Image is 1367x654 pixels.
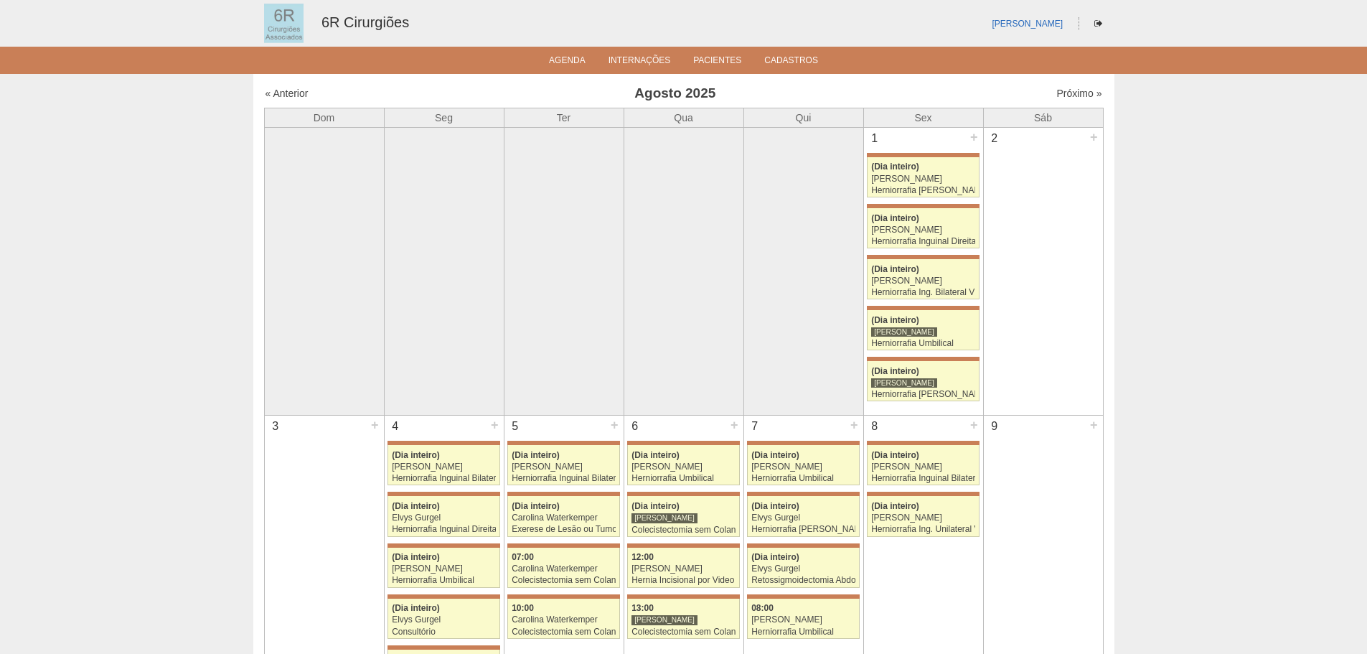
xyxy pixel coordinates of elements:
[751,615,855,625] div: [PERSON_NAME]
[321,14,409,30] a: 6R Cirurgiões
[747,548,859,588] a: (Dia inteiro) Elvys Gurgel Retossigmoidectomia Abdominal
[871,186,975,195] div: Herniorrafia [PERSON_NAME]
[512,462,616,472] div: [PERSON_NAME]
[751,576,855,585] div: Retossigmoidectomia Abdominal
[751,525,855,534] div: Herniorrafia [PERSON_NAME]
[728,416,741,434] div: +
[627,441,739,445] div: Key: Maria Braido
[512,564,616,574] div: Carolina Waterkemper
[631,576,736,585] div: Hernia Incisional por Video
[631,462,736,472] div: [PERSON_NAME]
[631,603,654,613] span: 13:00
[867,255,979,259] div: Key: Maria Braido
[867,496,979,536] a: (Dia inteiro) [PERSON_NAME] Herniorrafia Ing. Unilateral VL
[631,552,654,562] span: 12:00
[631,513,697,523] div: [PERSON_NAME]
[631,501,680,511] span: (Dia inteiro)
[867,259,979,299] a: (Dia inteiro) [PERSON_NAME] Herniorrafia Ing. Bilateral VL
[609,55,671,70] a: Internações
[871,462,975,472] div: [PERSON_NAME]
[983,108,1103,127] th: Sáb
[747,445,859,485] a: (Dia inteiro) [PERSON_NAME] Herniorrafia Umbilical
[392,474,496,483] div: Herniorrafia Inguinal Bilateral
[747,441,859,445] div: Key: Maria Braido
[992,19,1063,29] a: [PERSON_NAME]
[466,83,884,104] h3: Agosto 2025
[968,416,980,434] div: +
[871,162,919,172] span: (Dia inteiro)
[747,496,859,536] a: (Dia inteiro) Elvys Gurgel Herniorrafia [PERSON_NAME]
[512,501,560,511] span: (Dia inteiro)
[743,108,863,127] th: Qui
[867,153,979,157] div: Key: Maria Braido
[512,552,534,562] span: 07:00
[392,525,496,534] div: Herniorrafia Inguinal Direita
[747,599,859,639] a: 08:00 [PERSON_NAME] Herniorrafia Umbilical
[392,552,440,562] span: (Dia inteiro)
[387,492,499,496] div: Key: Maria Braido
[631,450,680,460] span: (Dia inteiro)
[871,474,975,483] div: Herniorrafia Inguinal Bilateral
[693,55,741,70] a: Pacientes
[627,492,739,496] div: Key: Maria Braido
[512,627,616,637] div: Colecistectomia sem Colangiografia VL
[392,603,440,613] span: (Dia inteiro)
[627,543,739,548] div: Key: Maria Braido
[871,327,937,337] div: [PERSON_NAME]
[507,548,619,588] a: 07:00 Carolina Waterkemper Colecistectomia sem Colangiografia VL
[512,576,616,585] div: Colecistectomia sem Colangiografia VL
[265,416,287,437] div: 3
[1088,128,1100,146] div: +
[871,225,975,235] div: [PERSON_NAME]
[871,501,919,511] span: (Dia inteiro)
[387,445,499,485] a: (Dia inteiro) [PERSON_NAME] Herniorrafia Inguinal Bilateral
[387,594,499,599] div: Key: Maria Braido
[387,441,499,445] div: Key: Maria Braido
[392,576,496,585] div: Herniorrafia Umbilical
[1094,19,1102,28] i: Sair
[744,416,766,437] div: 7
[871,450,919,460] span: (Dia inteiro)
[512,513,616,523] div: Carolina Waterkemper
[871,264,919,274] span: (Dia inteiro)
[504,108,624,127] th: Ter
[627,496,739,536] a: (Dia inteiro) [PERSON_NAME] Colecistectomia sem Colangiografia VL
[751,513,855,523] div: Elvys Gurgel
[387,548,499,588] a: (Dia inteiro) [PERSON_NAME] Herniorrafia Umbilical
[507,543,619,548] div: Key: Maria Braido
[507,599,619,639] a: 10:00 Carolina Waterkemper Colecistectomia sem Colangiografia VL
[392,627,496,637] div: Consultório
[867,361,979,401] a: (Dia inteiro) [PERSON_NAME] Herniorrafia [PERSON_NAME]
[627,445,739,485] a: (Dia inteiro) [PERSON_NAME] Herniorrafia Umbilical
[871,525,975,534] div: Herniorrafia Ing. Unilateral VL
[631,615,697,625] div: [PERSON_NAME]
[867,357,979,361] div: Key: Maria Braido
[507,496,619,536] a: (Dia inteiro) Carolina Waterkemper Exerese de Lesão ou Tumor de Pele
[631,474,736,483] div: Herniorrafia Umbilical
[747,543,859,548] div: Key: Maria Braido
[751,627,855,637] div: Herniorrafia Umbilical
[751,474,855,483] div: Herniorrafia Umbilical
[968,128,980,146] div: +
[863,108,983,127] th: Sex
[867,157,979,197] a: (Dia inteiro) [PERSON_NAME] Herniorrafia [PERSON_NAME]
[867,306,979,310] div: Key: Maria Braido
[384,108,504,127] th: Seg
[609,416,621,434] div: +
[387,599,499,639] a: (Dia inteiro) Elvys Gurgel Consultório
[512,603,534,613] span: 10:00
[871,276,975,286] div: [PERSON_NAME]
[751,603,774,613] span: 08:00
[871,213,919,223] span: (Dia inteiro)
[387,645,499,650] div: Key: Maria Braido
[984,416,1006,437] div: 9
[871,378,937,388] div: [PERSON_NAME]
[871,237,975,246] div: Herniorrafia Inguinal Direita
[631,627,736,637] div: Colecistectomia sem Colangiografia VL
[507,492,619,496] div: Key: Maria Braido
[387,496,499,536] a: (Dia inteiro) Elvys Gurgel Herniorrafia Inguinal Direita
[507,594,619,599] div: Key: Maria Braido
[512,525,616,534] div: Exerese de Lesão ou Tumor de Pele
[392,450,440,460] span: (Dia inteiro)
[504,416,527,437] div: 5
